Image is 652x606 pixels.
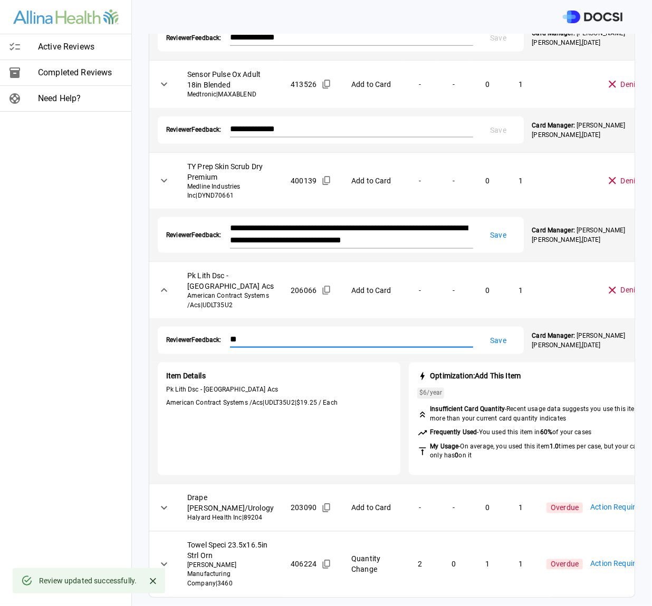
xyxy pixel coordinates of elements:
td: 0 [437,532,470,597]
span: 400139 [291,175,317,186]
button: Copied! [319,173,334,189]
span: - [430,428,591,437]
span: Reviewer Feedback: [166,231,222,240]
span: $19.25 / Each [296,399,338,407]
span: Pk Lith Dsc - [GEOGRAPHIC_DATA] Acs [166,386,392,395]
span: /year [419,389,442,398]
p: [PERSON_NAME] [PERSON_NAME] , [DATE] [532,121,652,140]
td: 1 [505,484,538,531]
p: [PERSON_NAME] [PERSON_NAME] , [DATE] [532,28,652,47]
span: Sensor Pulse Ox Adult 18in Blended [187,69,274,90]
strong: Optimization: Add This Item [430,372,521,380]
span: 203090 [291,503,317,513]
strong: 1.0 [550,443,559,451]
button: Close [145,573,161,589]
div: Review updated successfully. [39,571,137,590]
span: Action Required [590,558,643,570]
td: - [403,153,438,209]
td: - [403,484,438,531]
span: Denied [621,79,644,91]
strong: Card Manager: [532,332,575,339]
span: Reviewer Feedback: [166,125,222,134]
td: - [403,262,438,318]
strong: Insufficient Card Quantity [430,406,505,413]
td: - [437,153,470,209]
span: Denied [621,284,644,296]
strong: Frequently Used [430,429,477,436]
span: American Contract Systems /Acs | UDLT35U2 | [166,399,392,408]
strong: My Usage [430,443,458,451]
td: 0 [470,484,505,531]
span: On average, you used this item times per case, but your card only has on it [430,443,643,460]
td: 0 [470,61,505,108]
span: TY Prep Skin Scrub Dry Premium [187,161,274,182]
td: - [437,262,470,318]
td: 2 [403,532,438,597]
button: Copied! [319,282,334,298]
td: Add to Card [343,262,403,318]
strong: 0 [455,452,459,460]
span: Towel Speci 23.5x16.5in Strl Orn [187,540,274,561]
button: Save [482,226,515,245]
button: Save [482,331,515,350]
span: Item Details [166,371,392,382]
span: Overdue [546,559,583,570]
span: Overdue [546,503,583,513]
td: 1 [505,532,538,597]
td: Add to Card [343,153,403,209]
span: Denied [621,175,644,187]
td: - [437,61,470,108]
span: Halyard Health Inc | 89204 [187,514,274,523]
strong: Card Manager: [532,122,575,129]
td: 1 [505,61,538,108]
td: 0 [470,153,505,209]
td: - [403,61,438,108]
span: Medtronic | MAXABLEND [187,90,274,99]
td: Add to Card [343,484,403,531]
td: Quantity Change [343,532,403,597]
span: American Contract Systems /Acs | UDLT35U2 [187,291,274,309]
strong: 60 % [540,429,552,436]
img: DOCSI Logo [563,11,622,24]
td: - [437,484,470,531]
span: Completed Reviews [38,66,123,79]
td: 1 [470,532,505,597]
span: Active Reviews [38,41,123,53]
span: - Recent usage data suggests you use this item more than your current card quantity indicates [430,405,643,423]
span: You used this item in of your cases [479,429,592,436]
span: Reviewer Feedback: [166,336,222,345]
p: [PERSON_NAME] [PERSON_NAME] , [DATE] [532,226,652,245]
span: Drape [PERSON_NAME]/Urology [187,493,274,514]
span: - [430,443,643,461]
span: Need Help? [38,92,123,105]
span: Medline Industries Inc | DYND70661 [187,182,274,200]
span: Action Required [590,502,643,514]
td: 1 [505,153,538,209]
span: Reviewer Feedback: [166,34,222,43]
span: Pk Lith Dsc - [GEOGRAPHIC_DATA] Acs [187,270,274,291]
td: 0 [470,262,505,318]
p: [PERSON_NAME] [PERSON_NAME] , [DATE] [532,331,652,350]
strong: Card Manager: [532,227,575,234]
img: Site Logo [13,9,119,25]
button: Copied! [319,556,334,572]
span: 406224 [291,559,317,570]
span: $6 [419,389,427,397]
span: [PERSON_NAME] Manufacturing Company | 3460 [187,561,274,588]
span: 206066 [291,285,317,296]
span: 413526 [291,79,317,90]
td: Add to Card [343,61,403,108]
button: Copied! [319,76,334,92]
button: Copied! [319,500,334,516]
td: 1 [505,262,538,318]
